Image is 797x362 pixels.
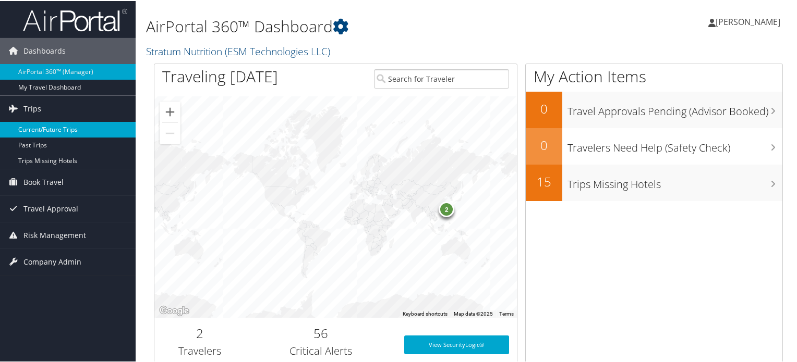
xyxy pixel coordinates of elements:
input: Search for Traveler [374,68,510,88]
h3: Travel Approvals Pending (Advisor Booked) [567,98,782,118]
h2: 15 [526,172,562,190]
a: 0Travel Approvals Pending (Advisor Booked) [526,91,782,127]
h3: Travelers Need Help (Safety Check) [567,134,782,154]
img: Google [157,303,191,317]
a: [PERSON_NAME] [708,5,791,36]
h2: 56 [253,323,389,341]
button: Zoom out [160,122,180,143]
a: Stratum Nutrition (ESM Technologies LLC) [146,43,333,57]
a: Open this area in Google Maps (opens a new window) [157,303,191,317]
h3: Trips Missing Hotels [567,171,782,191]
a: 15Trips Missing Hotels [526,164,782,200]
a: 0Travelers Need Help (Safety Check) [526,127,782,164]
h1: My Action Items [526,65,782,86]
h2: 0 [526,135,562,153]
span: [PERSON_NAME] [716,15,780,27]
span: Risk Management [23,221,86,247]
span: Map data ©2025 [454,310,493,316]
span: Book Travel [23,168,64,194]
span: Travel Approval [23,195,78,221]
img: airportal-logo.png [23,7,127,31]
div: 2 [439,201,454,216]
h2: 2 [162,323,237,341]
h2: 0 [526,99,562,117]
span: Dashboards [23,37,66,63]
button: Zoom in [160,101,180,121]
a: View SecurityLogic® [404,334,510,353]
a: Terms (opens in new tab) [499,310,514,316]
span: Trips [23,95,41,121]
span: Company Admin [23,248,81,274]
h3: Critical Alerts [253,343,389,357]
h3: Travelers [162,343,237,357]
button: Keyboard shortcuts [403,309,448,317]
h1: AirPortal 360™ Dashboard [146,15,576,36]
h1: Traveling [DATE] [162,65,278,86]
